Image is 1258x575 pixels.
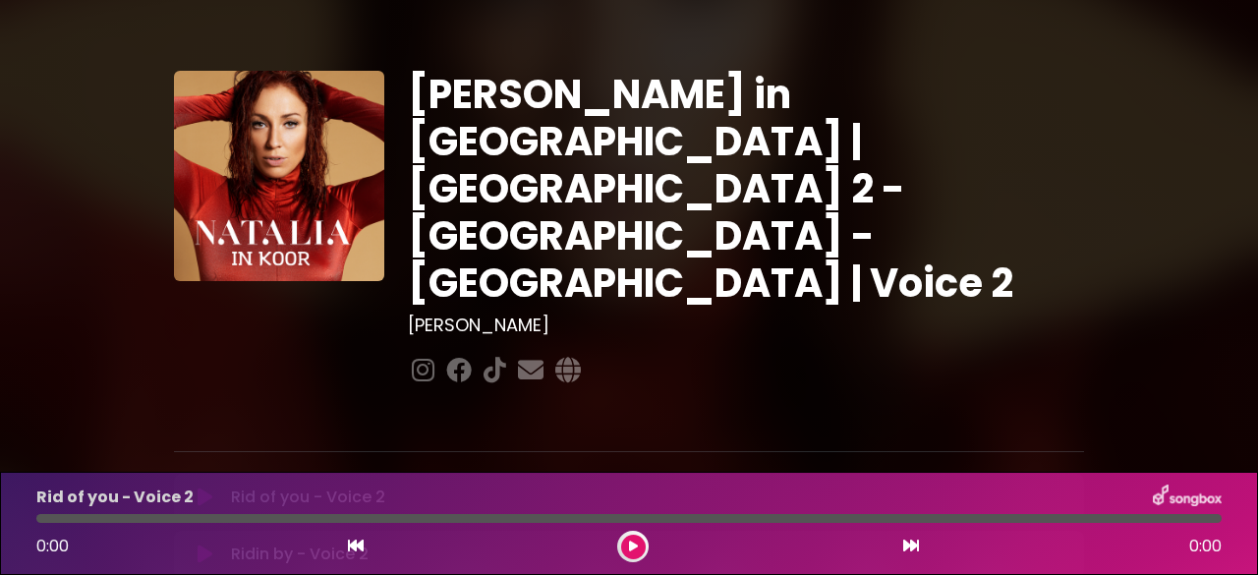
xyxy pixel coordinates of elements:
[1189,535,1222,558] span: 0:00
[174,71,384,281] img: YTVS25JmS9CLUqXqkEhs
[1153,485,1222,510] img: songbox-logo-white.png
[36,486,194,509] p: Rid of you - Voice 2
[408,315,1085,336] h3: [PERSON_NAME]
[408,71,1085,307] h1: [PERSON_NAME] in [GEOGRAPHIC_DATA] | [GEOGRAPHIC_DATA] 2 - [GEOGRAPHIC_DATA] - [GEOGRAPHIC_DATA] ...
[36,535,69,557] span: 0:00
